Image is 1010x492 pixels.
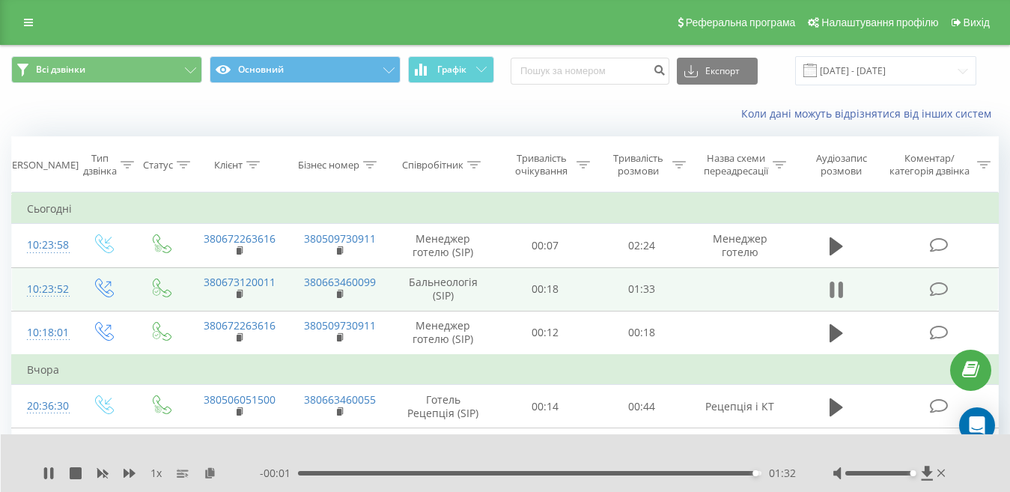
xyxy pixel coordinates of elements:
[389,428,497,472] td: Готель Рецепція (SIP)
[27,318,58,347] div: 10:18:01
[36,64,85,76] span: Всі дзвінки
[204,231,276,246] a: 380672263616
[304,275,376,289] a: 380663460099
[752,470,758,476] div: Accessibility label
[594,224,690,267] td: 02:24
[821,16,938,28] span: Налаштування профілю
[886,152,973,177] div: Коментар/категорія дзвінка
[497,428,594,472] td: 00:29
[741,106,999,121] a: Коли дані можуть відрізнятися вiд інших систем
[402,159,463,171] div: Співробітник
[204,275,276,289] a: 380673120011
[497,311,594,355] td: 00:12
[408,56,494,83] button: Графік
[690,428,790,472] td: Оздоровчий центр
[298,159,359,171] div: Бізнес номер
[210,56,401,83] button: Основний
[686,16,796,28] span: Реферальна програма
[594,267,690,311] td: 01:33
[511,152,573,177] div: Тривалість очікування
[964,16,990,28] span: Вихід
[27,392,58,421] div: 20:36:30
[497,385,594,428] td: 00:14
[260,466,298,481] span: - 00:01
[437,64,466,75] span: Графік
[497,224,594,267] td: 00:07
[204,318,276,332] a: 380672263616
[11,56,202,83] button: Всі дзвінки
[204,392,276,407] a: 380506051500
[304,392,376,407] a: 380663460055
[27,231,58,260] div: 10:23:58
[12,194,999,224] td: Сьогодні
[3,159,79,171] div: [PERSON_NAME]
[703,152,769,177] div: Назва схеми переадресації
[803,152,879,177] div: Аудіозапис розмови
[83,152,117,177] div: Тип дзвінка
[607,152,669,177] div: Тривалість розмови
[594,385,690,428] td: 00:44
[677,58,758,85] button: Експорт
[389,311,497,355] td: Менеджер готелю (SIP)
[143,159,173,171] div: Статус
[959,407,995,443] div: Open Intercom Messenger
[690,224,790,267] td: Менеджер готелю
[690,385,790,428] td: Рецепція і КТ
[594,311,690,355] td: 00:18
[12,355,999,385] td: Вчора
[304,318,376,332] a: 380509730911
[389,224,497,267] td: Менеджер готелю (SIP)
[594,428,690,472] td: 00:04
[150,466,162,481] span: 1 x
[214,159,243,171] div: Клієнт
[27,275,58,304] div: 10:23:52
[769,466,796,481] span: 01:32
[511,58,669,85] input: Пошук за номером
[910,470,916,476] div: Accessibility label
[304,231,376,246] a: 380509730911
[389,385,497,428] td: Готель Рецепція (SIP)
[497,267,594,311] td: 00:18
[389,267,497,311] td: Бальнеологія (SIP)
